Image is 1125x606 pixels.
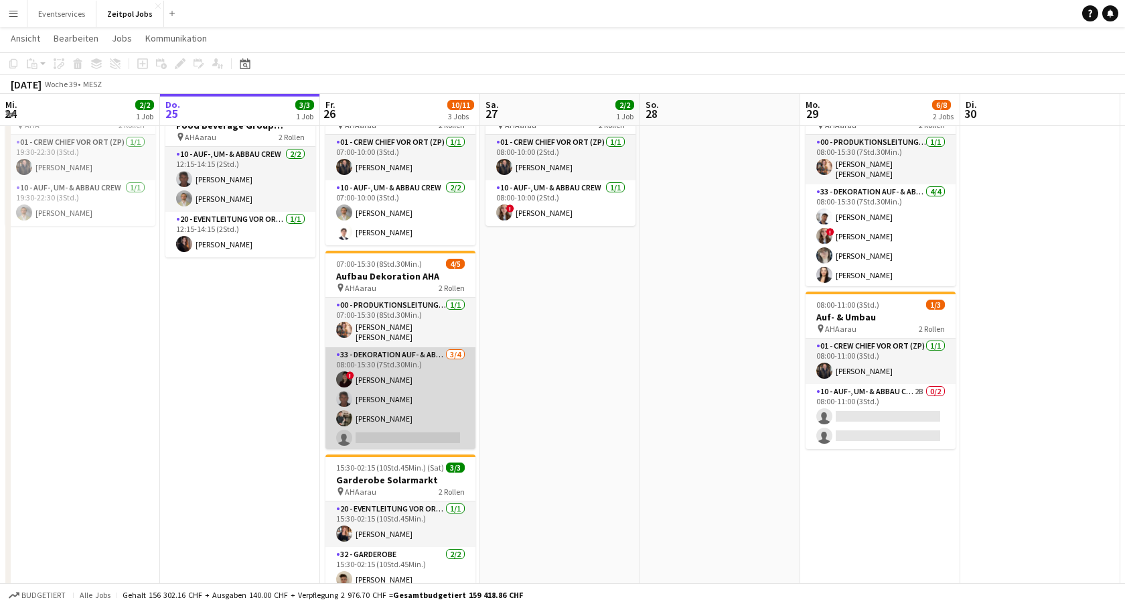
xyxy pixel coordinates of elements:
[926,300,945,310] span: 1/3
[806,384,956,449] app-card-role: 10 - Auf-, Um- & Abbau Crew2B0/208:00-11:00 (3Std.)
[506,204,514,213] span: !
[448,111,473,121] div: 3 Jobs
[325,501,475,547] app-card-role: 20 - Eventleitung vor Ort (ZP)1/115:30-02:15 (10Std.45Min.)[PERSON_NAME]
[919,324,945,334] span: 2 Rollen
[11,32,40,44] span: Ansicht
[483,106,499,121] span: 27
[325,180,475,245] app-card-role: 10 - Auf-, Um- & Abbau Crew2/207:00-10:00 (3Std.)[PERSON_NAME][PERSON_NAME]
[5,99,17,111] span: Mi.
[145,32,207,44] span: Kommunikation
[646,99,659,111] span: So.
[806,292,956,449] app-job-card: 08:00-11:00 (3Std.)1/3Auf- & Umbau AHAarau2 Rollen01 - Crew Chief vor Ort (ZP)1/108:00-11:00 (3St...
[346,371,354,379] span: !
[296,111,313,121] div: 1 Job
[185,132,216,142] span: AHAarau
[123,590,523,600] div: Gehalt 156 302.16 CHF + Ausgaben 140.00 CHF + Verpflegung 2 976.70 CHF =
[325,99,335,111] span: Fr.
[325,88,475,245] app-job-card: 07:00-10:00 (3Std.)3/3Auf- & Umbau AHAarau2 Rollen01 - Crew Chief vor Ort (ZP)1/107:00-10:00 (3St...
[325,251,475,449] app-job-card: 07:00-15:30 (8Std.30Min.)4/5Aufbau Dekoration AHA AHAarau2 Rollen00 - Produktionsleitung vor Ort ...
[485,99,499,111] span: Sa.
[439,283,465,293] span: 2 Rollen
[5,180,155,226] app-card-role: 10 - Auf-, Um- & Abbau Crew1/119:30-22:30 (3Std.)[PERSON_NAME]
[325,135,475,180] app-card-role: 01 - Crew Chief vor Ort (ZP)1/107:00-10:00 (3Std.)[PERSON_NAME]
[11,78,42,91] div: [DATE]
[485,180,635,226] app-card-role: 10 - Auf-, Um- & Abbau Crew1/108:00-10:00 (2Std.)![PERSON_NAME]
[485,135,635,180] app-card-role: 01 - Crew Chief vor Ort (ZP)1/108:00-10:00 (2Std.)[PERSON_NAME]
[135,100,154,110] span: 2/2
[140,29,212,47] a: Kommunikation
[825,324,856,334] span: AHAarau
[325,347,475,451] app-card-role: 33 - Dekoration Auf- & Abbau3/408:00-15:30 (7Std.30Min.)![PERSON_NAME][PERSON_NAME][PERSON_NAME]
[393,590,523,600] span: Gesamtbudgetiert 159 418.86 CHF
[5,88,155,226] app-job-card: 19:30-22:30 (3Std.)2/2Auf- & Umbau AHA AHA2 Rollen01 - Crew Chief vor Ort (ZP)1/119:30-22:30 (3St...
[21,591,66,600] span: Budgetiert
[964,106,977,121] span: 30
[163,106,180,121] span: 25
[295,100,314,110] span: 3/3
[806,184,956,288] app-card-role: 33 - Dekoration Auf- & Abbau4/408:00-15:30 (7Std.30Min.)[PERSON_NAME]![PERSON_NAME][PERSON_NAME][...
[806,339,956,384] app-card-role: 01 - Crew Chief vor Ort (ZP)1/108:00-11:00 (3Std.)[PERSON_NAME]
[826,228,834,236] span: !
[806,99,820,111] span: Mo.
[615,100,634,110] span: 2/2
[5,135,155,180] app-card-role: 01 - Crew Chief vor Ort (ZP)1/119:30-22:30 (3Std.)[PERSON_NAME]
[165,99,180,111] span: Do.
[804,106,820,121] span: 29
[325,474,475,486] h3: Garderobe Solarmarkt
[806,311,956,323] h3: Auf- & Umbau
[165,212,315,257] app-card-role: 20 - Eventleitung vor Ort (ZP)1/112:15-14:15 (2Std.)[PERSON_NAME]
[966,99,977,111] span: Di.
[279,132,305,142] span: 2 Rollen
[112,32,132,44] span: Jobs
[7,588,68,603] button: Budgetiert
[933,111,954,121] div: 2 Jobs
[439,487,465,497] span: 2 Rollen
[83,79,102,89] div: MESZ
[54,32,98,44] span: Bearbeiten
[325,298,475,347] app-card-role: 00 - Produktionsleitung vor Ort (ZP)1/107:00-15:30 (8Std.30Min.)[PERSON_NAME] [PERSON_NAME]
[44,79,78,89] span: Woche 39
[336,463,444,473] span: 15:30-02:15 (10Std.45Min.) (Sat)
[644,106,659,121] span: 28
[816,300,879,310] span: 08:00-11:00 (3Std.)
[136,111,153,121] div: 1 Job
[106,29,137,47] a: Jobs
[932,100,951,110] span: 6/8
[325,270,475,282] h3: Aufbau Dekoration AHA
[446,463,465,473] span: 3/3
[323,106,335,121] span: 26
[447,100,474,110] span: 10/11
[616,111,633,121] div: 1 Job
[345,283,376,293] span: AHAarau
[5,29,46,47] a: Ansicht
[165,88,315,257] app-job-card: 12:15-14:15 (2Std.)3/3Auf- & Umbau AHA Fresh Food Beverage Group AGKadertag AHAarau2 Rollen10 - A...
[3,106,17,121] span: 24
[96,1,164,27] button: Zeitpol Jobs
[79,590,111,600] span: Alle Jobs
[806,135,956,184] app-card-role: 00 - Produktionsleitung vor Ort (ZP)1/108:00-15:30 (7Std.30Min.)[PERSON_NAME] [PERSON_NAME]
[345,487,376,497] span: AHAarau
[446,259,465,269] span: 4/5
[48,29,104,47] a: Bearbeiten
[485,88,635,226] app-job-card: 08:00-10:00 (2Std.)2/2Auf- & Umbau AHA AHAarau2 Rollen01 - Crew Chief vor Ort (ZP)1/108:00-10:00 ...
[27,1,96,27] button: Eventservices
[806,88,956,286] app-job-card: 08:00-15:30 (7Std.30Min.)5/5Abbau Dekoration AHA AHAarau2 Rollen00 - Produktionsleitung vor Ort (...
[336,259,422,269] span: 07:00-15:30 (8Std.30Min.)
[165,147,315,212] app-card-role: 10 - Auf-, Um- & Abbau Crew2/212:15-14:15 (2Std.)[PERSON_NAME][PERSON_NAME]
